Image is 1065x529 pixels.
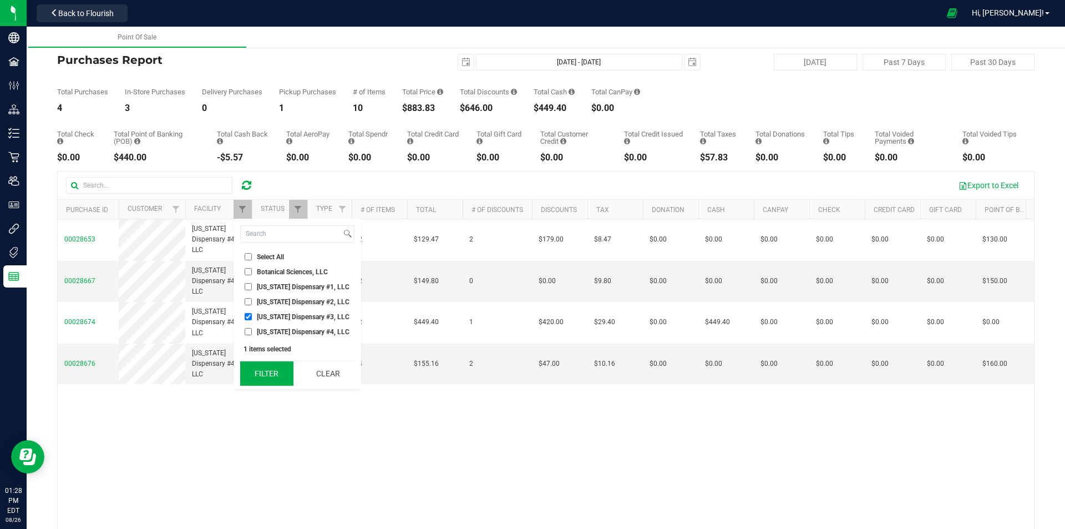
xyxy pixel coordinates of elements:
span: select [458,54,474,70]
div: 1 items selected [244,345,351,353]
inline-svg: Company [8,32,19,43]
span: [US_STATE] Dispensary #2, LLC [257,299,349,305]
button: Past 7 Days [863,54,946,70]
button: Clear [301,361,354,386]
span: $449.40 [414,317,439,328]
span: $179.00 [539,234,564,245]
span: $0.00 [539,276,556,286]
span: $29.40 [594,317,615,328]
button: Filter [240,361,293,386]
span: Hi, [PERSON_NAME]! [972,8,1044,17]
span: [US_STATE] Dispensary #1, LLC [257,284,349,290]
div: # of Items [353,88,386,95]
input: [US_STATE] Dispensary #4, LLC [245,328,252,335]
i: Sum of the total prices of all purchases in the date range. [437,88,443,95]
span: $0.00 [760,234,778,245]
span: $8.47 [594,234,611,245]
div: $0.00 [286,153,332,162]
button: Back to Flourish [37,4,128,22]
a: # of Items [361,206,395,214]
div: -$5.57 [217,153,270,162]
span: [US_STATE] Dispensary #4, LLC [192,224,245,256]
inline-svg: Reports [8,271,19,282]
input: Search... [66,177,232,194]
div: $440.00 [114,153,200,162]
div: Total Credit Issued [624,130,683,145]
i: Sum of the successful, non-voided credit card payment transactions for all purchases in the date ... [407,138,413,145]
div: Total Discounts [460,88,517,95]
div: Total Cash Back [217,130,270,145]
div: $0.00 [962,153,1018,162]
i: Sum of all voided payment transaction amounts, excluding tips and transaction fees, for all purch... [908,138,914,145]
div: $646.00 [460,104,517,113]
inline-svg: Configuration [8,80,19,91]
span: $0.00 [816,317,833,328]
span: $160.00 [982,359,1007,369]
span: 0 [469,276,473,286]
span: [US_STATE] Dispensary #4, LLC [192,348,245,380]
a: Credit Card [874,206,915,214]
div: $0.00 [823,153,858,162]
div: Total Point of Banking (POB) [114,130,200,145]
inline-svg: Integrations [8,223,19,234]
div: $0.00 [624,153,683,162]
span: $0.00 [927,276,944,286]
div: Total Taxes [700,130,739,145]
span: $0.00 [650,234,667,245]
span: $0.00 [816,234,833,245]
span: $0.00 [760,359,778,369]
a: Type [316,205,332,213]
span: $0.00 [927,234,944,245]
a: Facility [194,205,221,213]
span: Botanical Sciences, LLC [257,269,328,275]
a: Purchase ID [66,206,108,214]
input: [US_STATE] Dispensary #2, LLC [245,298,252,305]
a: Total [416,206,436,214]
span: $0.00 [871,276,889,286]
div: Total CanPay [591,88,640,95]
p: 08/26 [5,516,22,524]
span: $10.16 [594,359,615,369]
div: $0.00 [476,153,524,162]
inline-svg: User Roles [8,199,19,210]
div: 1 [279,104,336,113]
span: select [684,54,700,70]
div: $449.40 [534,104,575,113]
input: [US_STATE] Dispensary #3, LLC [245,313,252,320]
input: Select All [245,253,252,260]
span: $155.16 [414,359,439,369]
span: 00028674 [64,318,95,326]
inline-svg: Retail [8,152,19,163]
a: Check [818,206,840,214]
a: Discounts [541,206,577,214]
div: Total Tips [823,130,858,145]
span: $0.00 [816,359,833,369]
span: $150.00 [982,276,1007,286]
span: $0.00 [705,234,722,245]
div: 10 [353,104,386,113]
i: Sum of the discount values applied to the all purchases in the date range. [511,88,517,95]
i: Sum of the total taxes for all purchases in the date range. [700,138,706,145]
span: $0.00 [871,234,889,245]
a: Tax [596,206,609,214]
span: [US_STATE] Dispensary #3, LLC [257,314,349,320]
p: 01:28 PM EDT [5,486,22,516]
span: $0.00 [760,317,778,328]
i: Sum of all account credit issued for all refunds from returned purchases in the date range. [624,138,630,145]
span: 00028653 [64,235,95,243]
div: $0.00 [755,153,807,162]
i: Sum of the successful, non-voided check payment transactions for all purchases in the date range. [57,138,63,145]
span: $0.00 [705,276,722,286]
a: CanPay [763,206,788,214]
span: $130.00 [982,234,1007,245]
span: $0.00 [650,276,667,286]
div: Total Spendr [348,130,390,145]
i: Sum of the successful, non-voided point-of-banking payment transactions, both via payment termina... [134,138,140,145]
span: Point Of Sale [118,33,156,41]
a: # of Discounts [471,206,523,214]
div: Total Donations [755,130,807,145]
span: [US_STATE] Dispensary #4, LLC [192,306,245,339]
span: $449.40 [705,317,730,328]
div: Total AeroPay [286,130,332,145]
span: $0.00 [816,276,833,286]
